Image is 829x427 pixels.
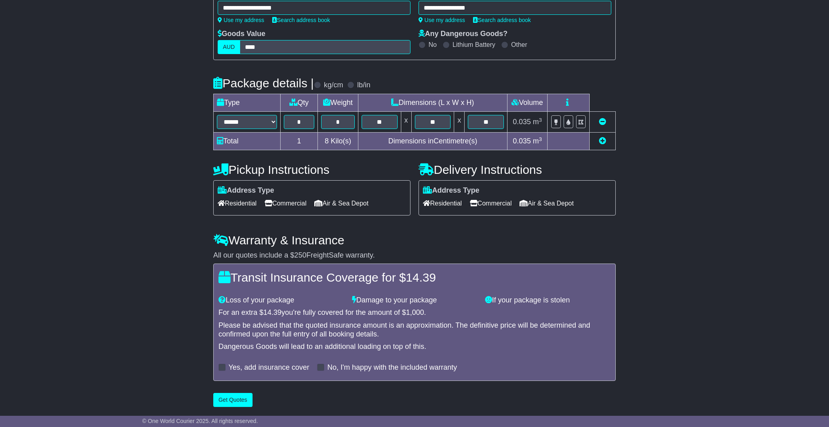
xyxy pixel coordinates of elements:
h4: Delivery Instructions [419,163,616,176]
a: Use my address [419,17,465,23]
div: Please be advised that the quoted insurance amount is an approximation. The definitive price will... [218,321,611,338]
span: Air & Sea Depot [315,197,369,209]
h4: Package details | [213,77,314,90]
label: kg/cm [324,81,343,90]
span: Air & Sea Depot [520,197,574,209]
span: 0.035 [513,118,531,126]
label: Yes, add insurance cover [228,363,309,372]
label: Other [511,41,527,48]
span: 0.035 [513,137,531,145]
div: Damage to your package [348,296,481,305]
td: Total [214,133,281,150]
span: 8 [325,137,329,145]
h4: Transit Insurance Coverage for $ [218,271,611,284]
label: Lithium Battery [453,41,495,48]
a: Search address book [272,17,330,23]
h4: Warranty & Insurance [213,234,616,247]
td: Dimensions (L x W x H) [358,94,507,112]
td: Volume [507,94,547,112]
button: Get Quotes [213,393,253,407]
label: Any Dangerous Goods? [419,30,508,38]
span: 250 [294,251,306,259]
a: Remove this item [599,118,606,126]
td: x [454,112,465,133]
sup: 3 [539,136,542,142]
label: lb/in [357,81,370,90]
td: Weight [318,94,358,112]
span: Commercial [265,197,306,209]
label: AUD [218,40,240,54]
span: Residential [423,197,462,209]
td: Qty [281,94,318,112]
td: x [401,112,411,133]
div: For an extra $ you're fully covered for the amount of $ . [218,308,611,317]
a: Use my address [218,17,264,23]
span: Residential [218,197,257,209]
span: 14.39 [406,271,436,284]
td: Dimensions in Centimetre(s) [358,133,507,150]
div: Loss of your package [214,296,348,305]
span: m [533,118,542,126]
div: Dangerous Goods will lead to an additional loading on top of this. [218,342,611,351]
sup: 3 [539,117,542,123]
span: Commercial [470,197,512,209]
label: Goods Value [218,30,265,38]
label: Address Type [218,186,274,195]
label: No, I'm happy with the included warranty [327,363,457,372]
div: If your package is stolen [481,296,615,305]
td: Type [214,94,281,112]
span: 1,000 [406,308,424,316]
span: © One World Courier 2025. All rights reserved. [142,418,258,424]
td: Kilo(s) [318,133,358,150]
a: Search address book [473,17,531,23]
span: m [533,137,542,145]
td: 1 [281,133,318,150]
div: All our quotes include a $ FreightSafe warranty. [213,251,616,260]
a: Add new item [599,137,606,145]
h4: Pickup Instructions [213,163,410,176]
label: No [429,41,437,48]
span: 14.39 [263,308,281,316]
label: Address Type [423,186,479,195]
